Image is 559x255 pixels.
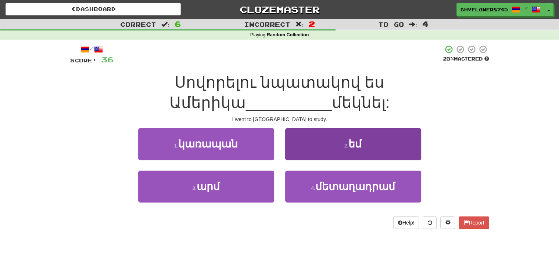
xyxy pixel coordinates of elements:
[443,56,454,62] span: 25 %
[267,32,309,37] strong: Random Collection
[285,128,421,160] button: 2.եմ
[70,57,97,63] span: Score:
[309,19,315,28] span: 2
[295,21,304,28] span: :
[378,21,404,28] span: To go
[175,19,181,28] span: 6
[459,216,489,229] button: Report
[285,171,421,203] button: 4.մետաղադրամ
[344,143,349,149] small: 2 .
[6,3,181,15] a: Dashboard
[192,185,197,191] small: 3 .
[174,143,179,149] small: 1 .
[138,128,274,160] button: 1.կառապան
[315,181,395,192] span: մետաղադրամ
[197,181,220,192] span: արմ
[348,138,362,150] span: եմ
[393,216,419,229] button: Help!
[461,6,508,13] span: ShyFlower8745
[244,21,290,28] span: Incorrect
[178,138,238,150] span: կառապան
[120,21,156,28] span: Correct
[246,94,332,111] span: __________
[101,55,114,64] span: 36
[70,116,489,123] div: I went to [GEOGRAPHIC_DATA] to study.
[332,94,390,111] span: մեկնել:
[422,19,429,28] span: 4
[70,45,114,54] div: /
[169,74,384,111] span: Սովորելու նպատակով ես Ամերիկա
[138,171,274,203] button: 3.արմ
[456,3,544,16] a: ShyFlower8745 /
[161,21,169,28] span: :
[443,56,489,62] div: Mastered
[409,21,417,28] span: :
[423,216,437,229] button: Round history (alt+y)
[311,185,315,191] small: 4 .
[192,3,367,16] a: Clozemaster
[524,6,528,11] span: /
